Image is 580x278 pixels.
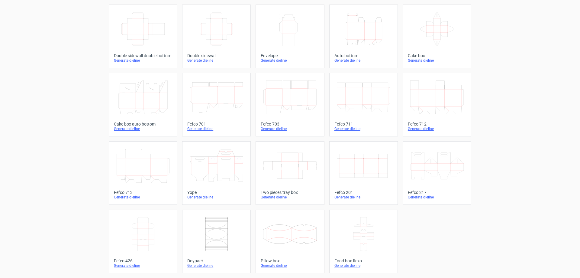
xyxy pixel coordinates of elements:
div: Fefco 712 [408,122,466,126]
a: Pillow boxGenerate dieline [256,210,324,273]
div: Fefco 711 [334,122,393,126]
a: Food box flexoGenerate dieline [329,210,398,273]
div: Generate dieline [334,126,393,131]
div: Generate dieline [261,263,319,268]
div: Generate dieline [187,126,246,131]
div: Auto bottom [334,53,393,58]
div: Doypack [187,258,246,263]
div: Pillow box [261,258,319,263]
div: Generate dieline [261,58,319,63]
div: Generate dieline [334,195,393,200]
a: Fefco 217Generate dieline [403,141,471,205]
a: Two pieces tray boxGenerate dieline [256,141,324,205]
a: YopeGenerate dieline [182,141,251,205]
a: Double sidewallGenerate dieline [182,5,251,68]
a: Double sidewall double bottomGenerate dieline [109,5,177,68]
a: Fefco 201Generate dieline [329,141,398,205]
a: EnvelopeGenerate dieline [256,5,324,68]
a: Fefco 713Generate dieline [109,141,177,205]
div: Envelope [261,53,319,58]
div: Yope [187,190,246,195]
div: Cake box auto bottom [114,122,172,126]
a: Fefco 703Generate dieline [256,73,324,136]
div: Generate dieline [114,263,172,268]
a: Fefco 701Generate dieline [182,73,251,136]
a: Auto bottomGenerate dieline [329,5,398,68]
div: Fefco 701 [187,122,246,126]
a: Fefco 426Generate dieline [109,210,177,273]
a: Fefco 711Generate dieline [329,73,398,136]
div: Cake box [408,53,466,58]
div: Fefco 703 [261,122,319,126]
div: Double sidewall [187,53,246,58]
div: Fefco 217 [408,190,466,195]
div: Two pieces tray box [261,190,319,195]
div: Fefco 713 [114,190,172,195]
div: Generate dieline [114,195,172,200]
div: Generate dieline [334,58,393,63]
div: Generate dieline [334,263,393,268]
a: DoypackGenerate dieline [182,210,251,273]
div: Generate dieline [408,195,466,200]
a: Cake boxGenerate dieline [403,5,471,68]
div: Generate dieline [187,58,246,63]
div: Generate dieline [408,58,466,63]
div: Generate dieline [114,58,172,63]
div: Generate dieline [261,195,319,200]
div: Generate dieline [187,195,246,200]
a: Fefco 712Generate dieline [403,73,471,136]
div: Generate dieline [187,263,246,268]
div: Fefco 426 [114,258,172,263]
div: Double sidewall double bottom [114,53,172,58]
div: Generate dieline [408,126,466,131]
a: Cake box auto bottomGenerate dieline [109,73,177,136]
div: Fefco 201 [334,190,393,195]
div: Generate dieline [114,126,172,131]
div: Generate dieline [261,126,319,131]
div: Food box flexo [334,258,393,263]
